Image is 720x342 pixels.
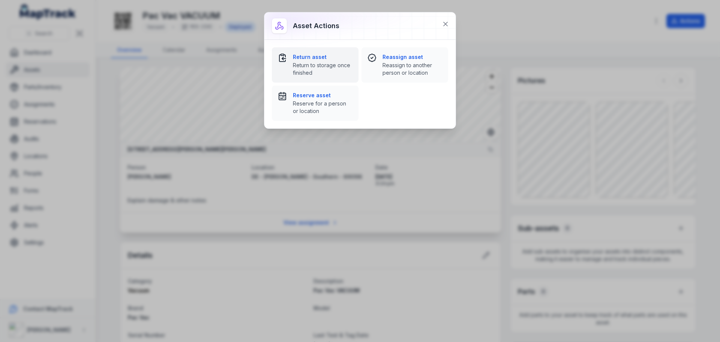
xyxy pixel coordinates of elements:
button: Reserve assetReserve for a person or location [272,86,358,121]
button: Reassign assetReassign to another person or location [361,47,448,83]
span: Reassign to another person or location [382,62,442,77]
strong: Reserve asset [293,92,352,99]
h3: Asset actions [293,21,339,31]
span: Return to storage once finished [293,62,352,77]
strong: Return asset [293,53,352,61]
strong: Reassign asset [382,53,442,61]
button: Return assetReturn to storage once finished [272,47,358,83]
span: Reserve for a person or location [293,100,352,115]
